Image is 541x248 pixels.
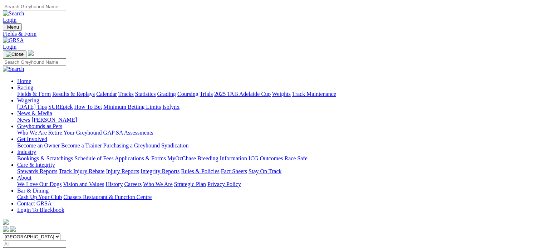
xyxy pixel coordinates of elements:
a: Tracks [118,91,134,97]
input: Select date [3,240,66,248]
a: Applications & Forms [115,155,166,161]
img: Search [3,10,24,17]
a: Trials [200,91,213,97]
button: Toggle navigation [3,23,22,31]
img: GRSA [3,37,24,44]
a: Privacy Policy [207,181,241,187]
a: 2025 TAB Adelaide Cup [214,91,271,97]
a: Isolynx [162,104,179,110]
a: [DATE] Tips [17,104,47,110]
a: Strategic Plan [174,181,206,187]
a: ICG Outcomes [249,155,283,161]
a: Chasers Restaurant & Function Centre [63,194,152,200]
div: About [17,181,538,188]
img: facebook.svg [3,226,9,232]
a: Schedule of Fees [74,155,113,161]
img: logo-grsa-white.png [28,50,34,56]
a: Integrity Reports [141,168,179,174]
a: Bar & Dining [17,188,49,194]
a: Retire Your Greyhound [48,130,102,136]
a: Home [17,78,31,84]
a: SUREpick [48,104,73,110]
a: Track Maintenance [292,91,336,97]
a: Industry [17,149,36,155]
a: Bookings & Scratchings [17,155,73,161]
a: News [17,117,30,123]
a: Track Injury Rebate [59,168,104,174]
a: Get Involved [17,136,47,142]
a: Who We Are [17,130,47,136]
a: Stay On Track [249,168,281,174]
a: Race Safe [284,155,307,161]
span: Menu [7,24,19,30]
img: twitter.svg [10,226,16,232]
a: Greyhounds as Pets [17,123,62,129]
a: Login [3,17,16,23]
a: News & Media [17,110,52,116]
a: Weights [272,91,291,97]
a: Results & Replays [52,91,95,97]
a: How To Bet [74,104,102,110]
a: Grading [157,91,176,97]
div: Greyhounds as Pets [17,130,538,136]
a: GAP SA Assessments [103,130,153,136]
div: Get Involved [17,142,538,149]
input: Search [3,3,66,10]
div: Bar & Dining [17,194,538,200]
a: Fields & Form [3,31,538,37]
a: Purchasing a Greyhound [103,142,160,149]
img: Close [6,52,24,57]
div: Care & Integrity [17,168,538,175]
a: Fields & Form [17,91,51,97]
a: Calendar [96,91,117,97]
a: [PERSON_NAME] [31,117,77,123]
a: Login To Blackbook [17,207,64,213]
a: Statistics [135,91,156,97]
a: Rules & Policies [181,168,220,174]
a: Breeding Information [197,155,247,161]
a: History [105,181,123,187]
a: Careers [124,181,142,187]
input: Search [3,58,66,66]
a: About [17,175,31,181]
button: Toggle navigation [3,50,26,58]
a: Cash Up Your Club [17,194,62,200]
a: Coursing [177,91,198,97]
div: Industry [17,155,538,162]
a: Stewards Reports [17,168,57,174]
a: Injury Reports [106,168,139,174]
a: Fact Sheets [221,168,247,174]
a: We Love Our Dogs [17,181,62,187]
a: Care & Integrity [17,162,55,168]
a: Vision and Values [63,181,104,187]
img: logo-grsa-white.png [3,219,9,225]
div: News & Media [17,117,538,123]
div: Racing [17,91,538,97]
a: Who We Are [143,181,173,187]
img: Search [3,66,24,72]
a: Become a Trainer [61,142,102,149]
a: Racing [17,84,33,91]
a: Contact GRSA [17,200,51,206]
a: Wagering [17,97,39,103]
a: Minimum Betting Limits [103,104,161,110]
a: Become an Owner [17,142,60,149]
a: Syndication [161,142,188,149]
a: MyOzChase [167,155,196,161]
a: Login [3,44,16,50]
div: Wagering [17,104,538,110]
